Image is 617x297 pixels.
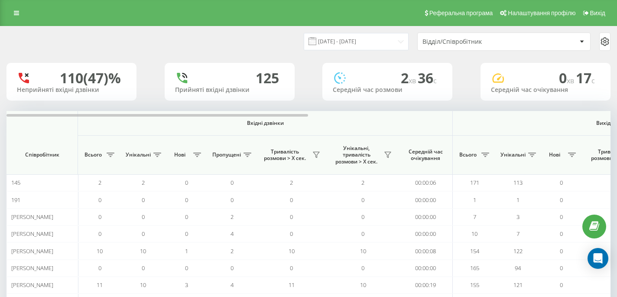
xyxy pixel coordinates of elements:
span: 0 [560,264,563,272]
td: 00:00:00 [399,191,453,208]
span: 10 [97,247,103,255]
span: 3 [185,281,188,289]
td: 00:00:00 [399,225,453,242]
span: 0 [98,196,101,204]
div: Прийняті вхідні дзвінки [175,86,284,94]
span: 0 [560,230,563,238]
span: 165 [470,264,479,272]
span: 0 [560,213,563,221]
div: 110 (47)% [60,70,121,86]
div: Середній час розмови [333,86,442,94]
span: 11 [97,281,103,289]
span: Середній час очікування [405,148,446,162]
td: 00:00:00 [399,260,453,277]
span: 0 [185,196,188,204]
span: 0 [185,230,188,238]
span: [PERSON_NAME] [11,230,53,238]
span: Налаштування профілю [508,10,575,16]
span: 0 [290,196,293,204]
span: 0 [231,179,234,186]
span: c [433,76,437,85]
span: 122 [513,247,523,255]
span: [PERSON_NAME] [11,264,53,272]
span: Пропущені [212,151,241,158]
span: 155 [470,281,479,289]
span: 0 [290,213,293,221]
span: 36 [418,69,437,87]
td: 00:00:00 [399,209,453,225]
span: 2 [231,213,234,221]
span: 154 [470,247,479,255]
span: 0 [142,196,145,204]
span: [PERSON_NAME] [11,213,53,221]
span: 1 [516,196,520,204]
span: 0 [559,69,576,87]
span: 0 [361,230,364,238]
td: 00:00:08 [399,242,453,259]
span: Тривалість розмови > Х сек. [260,148,310,162]
span: [PERSON_NAME] [11,281,53,289]
span: 0 [560,196,563,204]
span: 2 [231,247,234,255]
span: Унікальні [500,151,526,158]
span: 2 [361,179,364,186]
span: 10 [471,230,477,238]
span: 11 [289,281,295,289]
span: 4 [231,281,234,289]
span: Нові [544,151,565,158]
span: 0 [98,213,101,221]
td: 00:00:19 [399,277,453,294]
span: [PERSON_NAME] [11,247,53,255]
td: 00:00:06 [399,174,453,191]
span: 2 [142,179,145,186]
span: 0 [560,179,563,186]
span: 113 [513,179,523,186]
span: 191 [11,196,20,204]
span: Співробітник [14,151,70,158]
span: 10 [360,247,366,255]
span: 0 [98,230,101,238]
div: Неприйняті вхідні дзвінки [17,86,126,94]
span: 0 [290,264,293,272]
span: 3 [516,213,520,221]
span: 2 [401,69,418,87]
span: 7 [516,230,520,238]
div: Open Intercom Messenger [588,248,608,269]
span: 1 [185,247,188,255]
span: 17 [576,69,595,87]
span: Реферальна програма [429,10,493,16]
span: 0 [560,281,563,289]
span: хв [567,76,576,85]
span: c [591,76,595,85]
span: Нові [169,151,191,158]
span: 0 [185,264,188,272]
span: 94 [515,264,521,272]
span: Вихід [590,10,605,16]
span: 0 [142,213,145,221]
span: 0 [142,230,145,238]
span: 0 [361,196,364,204]
span: 10 [289,247,295,255]
span: 1 [473,196,476,204]
span: 0 [98,264,101,272]
div: Середній час очікування [491,86,600,94]
span: 2 [290,179,293,186]
span: 0 [142,264,145,272]
span: хв [409,76,418,85]
span: 7 [473,213,476,221]
span: 0 [185,213,188,221]
span: 10 [140,281,146,289]
span: Всього [82,151,104,158]
span: 0 [290,230,293,238]
span: 10 [360,281,366,289]
span: Вхідні дзвінки [101,120,430,127]
span: 0 [361,213,364,221]
span: 171 [470,179,479,186]
span: 145 [11,179,20,186]
span: 10 [140,247,146,255]
span: Унікальні [126,151,151,158]
span: 0 [560,247,563,255]
span: 0 [185,179,188,186]
span: Унікальні, тривалість розмови > Х сек. [331,145,381,165]
span: 2 [98,179,101,186]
